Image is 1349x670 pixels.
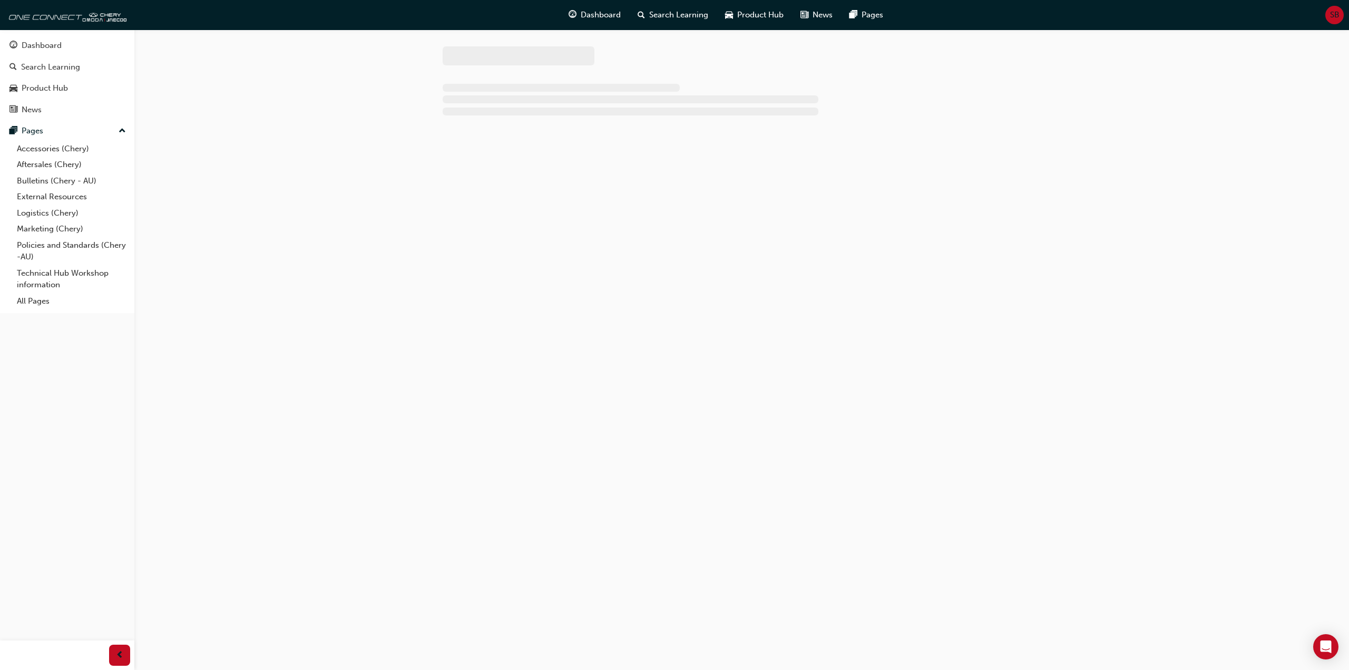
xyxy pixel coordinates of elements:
span: Search Learning [649,9,708,21]
div: Pages [22,125,43,137]
a: Logistics (Chery) [13,205,130,221]
img: oneconnect [5,4,126,25]
span: up-icon [119,124,126,138]
a: News [4,100,130,120]
span: guage-icon [9,41,17,51]
a: External Resources [13,189,130,205]
a: search-iconSearch Learning [629,4,717,26]
span: news-icon [9,105,17,115]
a: Bulletins (Chery - AU) [13,173,130,189]
button: DashboardSearch LearningProduct HubNews [4,34,130,121]
a: pages-iconPages [841,4,892,26]
a: Search Learning [4,57,130,77]
span: guage-icon [569,8,576,22]
div: News [22,104,42,116]
a: Accessories (Chery) [13,141,130,157]
span: news-icon [800,8,808,22]
a: car-iconProduct Hub [717,4,792,26]
span: Pages [862,9,883,21]
span: car-icon [9,84,17,93]
span: car-icon [725,8,733,22]
div: Open Intercom Messenger [1313,634,1338,659]
a: Aftersales (Chery) [13,157,130,173]
a: news-iconNews [792,4,841,26]
button: SB [1325,6,1344,24]
span: search-icon [638,8,645,22]
span: pages-icon [9,127,17,136]
a: Product Hub [4,79,130,98]
button: Pages [4,121,130,141]
span: pages-icon [849,8,857,22]
a: All Pages [13,293,130,309]
span: Dashboard [581,9,621,21]
a: guage-iconDashboard [560,4,629,26]
div: Search Learning [21,61,80,73]
div: Product Hub [22,82,68,94]
span: News [813,9,833,21]
span: prev-icon [116,649,124,662]
a: Technical Hub Workshop information [13,265,130,293]
span: search-icon [9,63,17,72]
span: SB [1330,9,1340,21]
a: Dashboard [4,36,130,55]
div: Dashboard [22,40,62,52]
a: Marketing (Chery) [13,221,130,237]
a: Policies and Standards (Chery -AU) [13,237,130,265]
span: Product Hub [737,9,784,21]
